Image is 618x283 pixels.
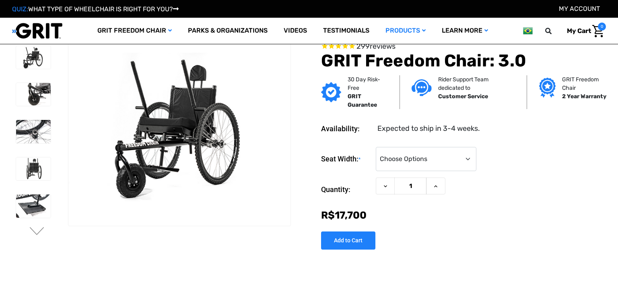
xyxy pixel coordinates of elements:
strong: GRIT Guarantee [348,93,377,108]
a: Products [377,18,434,44]
span: 299 reviews [356,42,396,51]
img: br.png [523,26,533,36]
span: 0 [598,23,606,31]
img: GRIT Freedom Chair: 3.0 [16,120,51,143]
button: Go to slide 2 of 3 [29,227,45,237]
a: Learn More [434,18,496,44]
label: Quantity: [321,178,372,202]
img: Cart [592,25,604,37]
img: GRIT Freedom Chair: 3.0 [16,194,51,217]
dt: Availability: [321,123,372,134]
span: Rated 4.6 out of 5 stars 299 reviews [321,42,606,51]
a: Testimonials [315,18,377,44]
span: reviews [370,42,396,51]
span: My Cart [567,27,591,35]
img: Customer service [412,80,432,96]
img: GRIT Guarantee [321,82,341,102]
img: GRIT Freedom Chair: 3.0 [68,53,291,201]
strong: Customer Service [438,93,488,100]
input: Add to Cart [321,232,375,250]
a: QUIZ:WHAT TYPE OF WHEELCHAIR IS RIGHT FOR YOU? [12,5,179,13]
strong: 2 Year Warranty [562,93,606,100]
h1: GRIT Freedom Chair: 3.0 [321,51,606,71]
img: GRIT Freedom Chair: 3.0 [16,83,51,106]
p: Rider Support Team dedicated to [438,75,515,92]
span: QUIZ: [12,5,28,13]
a: Videos [276,18,315,44]
a: Parks & Organizations [180,18,276,44]
input: Search [549,23,561,39]
label: Seat Width: [321,147,372,171]
dd: Expected to ship in 3-4 weeks. [377,123,480,134]
img: Grit freedom [539,78,556,98]
p: GRIT Freedom Chair [562,75,609,92]
a: GRIT Freedom Chair [89,18,180,44]
img: GRIT All-Terrain Wheelchair and Mobility Equipment [12,23,62,39]
img: GRIT Freedom Chair: 3.0 [16,157,51,180]
p: 30 Day Risk-Free [348,75,387,92]
span: R$‌17,700 [321,209,367,221]
img: GRIT Freedom Chair: 3.0 [16,46,51,69]
a: Cart with 0 items [561,23,606,39]
a: Account [559,5,600,12]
